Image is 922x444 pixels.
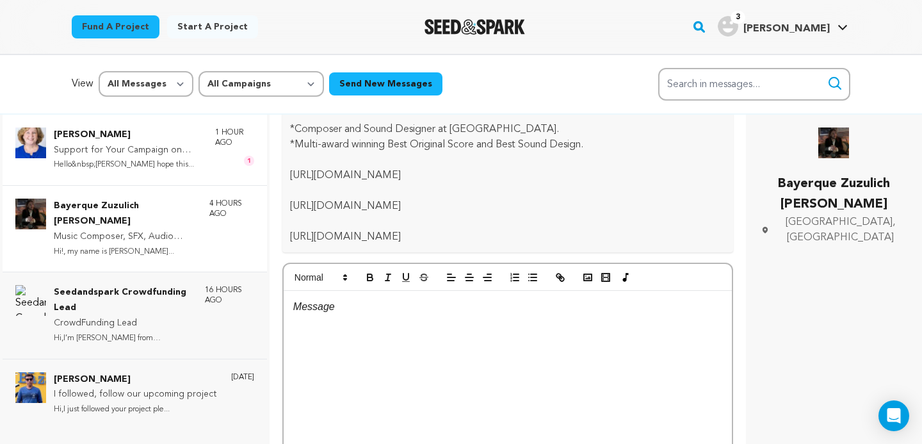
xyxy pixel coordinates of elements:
[54,199,197,229] p: Bayerque Zuzulich [PERSON_NAME]
[878,400,909,431] div: Open Intercom Messenger
[54,127,202,143] p: [PERSON_NAME]
[54,387,217,402] p: I followed, follow our upcoming project
[715,13,850,37] a: Claire J.'s Profile
[54,285,192,316] p: Seedandspark Crowdfunding Lead
[209,199,254,219] p: 4 hours ago
[658,68,850,101] input: Search in messages...
[54,229,197,245] p: Music Composer, SFX, Audio Editor
[761,174,907,215] p: Bayerque Zuzulich [PERSON_NAME]
[731,11,745,24] span: 3
[54,143,202,158] p: Support for Your Campaign on Seed&Spark
[715,13,850,40] span: Claire J.'s Profile
[54,316,192,331] p: CrowdFunding Lead
[15,199,46,229] img: Bayerque Zuzulich Duggan Photo
[72,15,159,38] a: Fund a project
[205,285,254,306] p: 16 hours ago
[329,72,442,95] button: Send New Messages
[54,158,202,172] p: Hello&nbsp;[PERSON_NAME] hope this...
[718,16,738,37] img: user.png
[15,127,46,158] img: Olivia Stone Photo
[244,156,254,166] span: 1
[54,402,217,417] p: Hi,I just followed your project ple...
[290,122,725,137] p: *Composer and Sound Designer at [GEOGRAPHIC_DATA].
[54,331,192,346] p: Hi,I’m [PERSON_NAME] from CrowFundi...
[15,372,46,403] img: Brijesh Gurnani Photo
[290,137,725,152] p: *Multi-award winning Best Original Score and Best Sound Design.
[290,199,725,214] p: [URL][DOMAIN_NAME]
[818,127,849,158] img: Bayerque Zuzulich Duggan Photo
[425,19,525,35] a: Seed&Spark Homepage
[718,16,830,37] div: Claire J.'s Profile
[743,24,830,34] span: [PERSON_NAME]
[215,127,254,148] p: 1 hour ago
[54,372,217,388] p: [PERSON_NAME]
[425,19,525,35] img: Seed&Spark Logo Dark Mode
[290,168,725,183] p: [URL][DOMAIN_NAME]
[774,215,907,245] span: [GEOGRAPHIC_DATA], [GEOGRAPHIC_DATA]
[72,76,93,92] p: View
[15,285,46,316] img: Seedandspark Crowdfunding Lead Photo
[54,245,197,259] p: Hi!, my name is [PERSON_NAME]...
[167,15,258,38] a: Start a project
[290,229,725,245] p: [URL][DOMAIN_NAME]
[231,372,254,382] p: [DATE]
